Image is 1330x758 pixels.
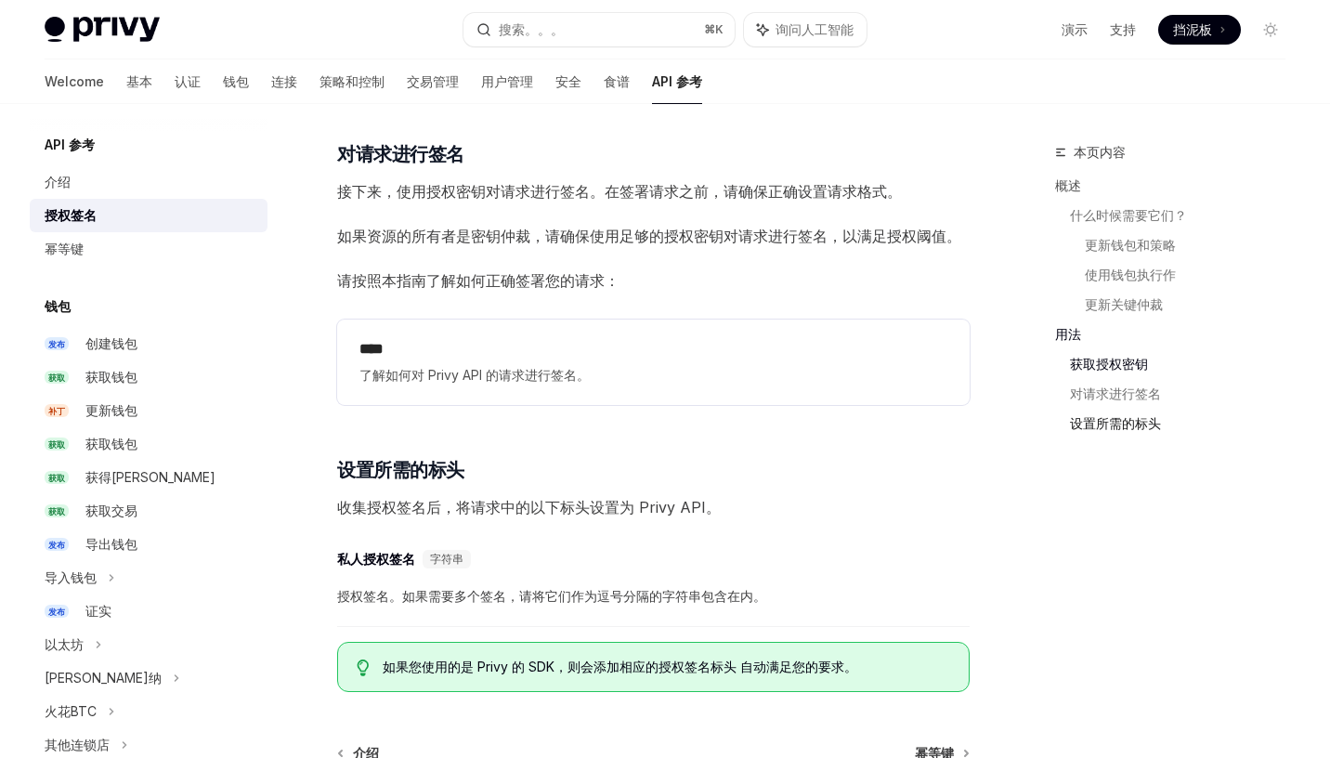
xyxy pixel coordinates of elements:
[223,59,249,104] a: 钱包
[1070,201,1300,230] a: 什么时候需要它们？
[604,72,630,91] font: 食谱
[1055,320,1300,349] a: 用法
[1085,230,1300,260] a: 更新钱包和策略
[175,72,201,91] font: 认证
[45,295,71,318] h5: 钱包
[430,552,463,567] span: 字符串
[481,59,533,104] a: 用户管理
[45,605,69,619] span: 发布
[481,72,533,91] font: 用户管理
[85,600,111,622] div: 证实
[1110,20,1136,39] a: 支持
[337,223,970,249] span: 如果资源的所有者是密钥仲裁，请确保使用足够的授权密钥对请求进行签名，以满足授权阈值。
[30,327,267,360] a: 发布创建钱包
[337,494,970,520] span: 收集授权签名后，将请求中的以下标头设置为 Privy API。
[337,585,970,608] span: 授权签名。如果需要多个签名，请将它们作为逗号分隔的字符串包含在内。
[463,13,736,46] button: 搜索。。。⌘K
[1173,20,1212,39] span: 挡泥板
[45,204,97,227] div: 授权签名
[383,658,951,676] span: 如果您使用的是 Privy 的 SDK，则会添加相应的授权签名标头 自动满足您的要求。
[744,13,867,46] button: 询问人工智能
[45,72,104,91] font: Welcome
[337,141,464,167] span: 对请求进行签名
[604,59,630,104] a: 食谱
[45,734,110,756] div: 其他连锁店
[85,466,215,489] div: 获得[PERSON_NAME]
[45,634,84,656] div: 以太坊
[45,567,97,589] div: 导入钱包
[1085,260,1300,290] a: 使用钱包执行作
[30,360,267,394] a: 获取获取钱包
[776,20,854,39] span: 询问人工智能
[30,494,267,528] a: 获取获取交易
[85,500,137,522] div: 获取交易
[407,59,459,104] a: 交易管理
[45,700,97,723] div: 火花BTC
[126,72,152,91] font: 基本
[499,19,564,41] div: 搜索。。。
[357,660,370,676] svg: 提示
[1085,290,1300,320] a: 更新关键仲裁
[45,667,162,689] div: [PERSON_NAME]纳
[45,134,95,156] h5: API 参考
[1074,141,1126,163] span: 本页内容
[45,371,69,385] span: 获取
[30,427,267,461] a: 获取获取钱包
[126,59,152,104] a: 基本
[45,17,160,43] img: 灯光标志
[652,59,702,104] a: API 参考
[30,232,267,266] a: 幂等键
[30,461,267,494] a: 获取获得[PERSON_NAME]
[337,457,464,483] span: 设置所需的标头
[30,595,267,628] a: 发布证实
[1055,171,1300,201] a: 概述
[45,337,69,351] span: 发布
[1070,379,1300,409] a: 对请求进行签名
[337,320,970,405] a: ****了解如何对 Privy API 的请求进行签名。
[30,528,267,561] a: 发布导出钱包
[30,165,267,199] a: 介绍
[319,59,385,104] a: 策略和控制
[45,171,71,193] div: 介绍
[45,504,69,518] span: 获取
[1256,15,1285,45] button: 切换深色模式
[85,333,137,355] div: 创建钱包
[271,72,297,91] font: 连接
[319,72,385,91] font: 策略和控制
[652,72,702,91] font: API 参考
[337,178,970,204] span: 接下来，使用授权密钥对请求进行签名。在签署请求之前，请确保正确设置请求格式。
[1158,15,1241,45] a: 挡泥板
[337,550,415,568] div: 私人授权签名
[85,533,137,555] div: 导出钱包
[555,72,581,91] font: 安全
[85,433,137,455] div: 获取钱包
[45,59,104,104] a: Welcome
[1062,20,1088,39] a: 演示
[1070,409,1300,438] a: 设置所需的标头
[223,72,249,91] font: 钱包
[337,268,970,294] span: 请按照本指南了解如何正确签署您的请求：
[555,59,581,104] a: 安全
[45,538,69,552] span: 发布
[85,366,137,388] div: 获取钱包
[30,394,267,427] a: 补丁更新钱包
[45,238,84,260] div: 幂等键
[704,22,724,36] font: ⌘ K
[271,59,297,104] a: 连接
[85,399,137,422] div: 更新钱包
[175,59,201,104] a: 认证
[359,364,947,386] span: 了解如何对 Privy API 的请求进行签名。
[407,72,459,91] font: 交易管理
[30,199,267,232] a: 授权签名
[45,471,69,485] span: 获取
[1070,349,1300,379] a: 获取授权密钥
[45,438,69,451] span: 获取
[45,404,69,418] span: 补丁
